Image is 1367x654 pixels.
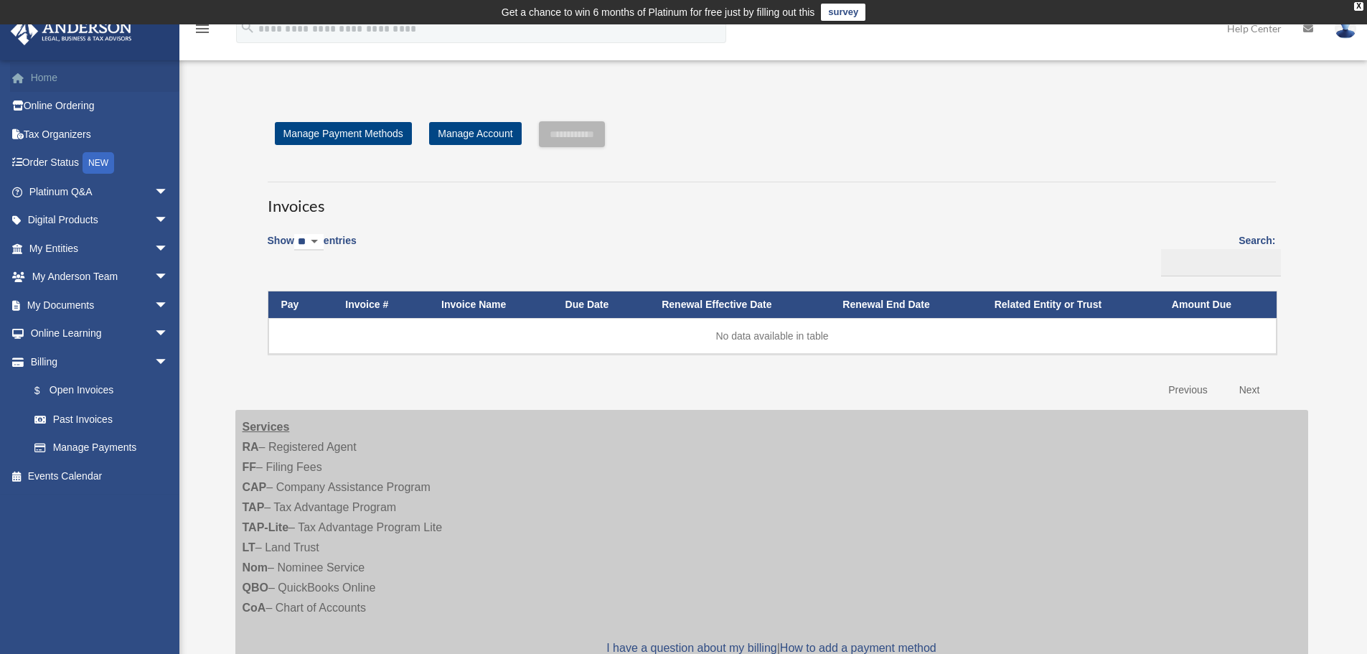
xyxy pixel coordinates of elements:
a: Billingarrow_drop_down [10,347,183,376]
th: Amount Due: activate to sort column ascending [1159,291,1277,318]
a: Manage Payments [20,434,183,462]
a: Home [10,63,190,92]
img: Anderson Advisors Platinum Portal [6,17,136,45]
a: Platinum Q&Aarrow_drop_down [10,177,190,206]
i: menu [194,20,211,37]
div: close [1354,2,1363,11]
a: I have a question about my billing [606,642,776,654]
strong: Nom [243,561,268,574]
input: Search: [1161,249,1281,276]
a: Past Invoices [20,405,183,434]
a: Events Calendar [10,462,190,490]
strong: QBO [243,581,268,594]
a: Next [1229,375,1271,405]
th: Invoice Name: activate to sort column ascending [428,291,553,318]
h3: Invoices [268,182,1276,218]
span: arrow_drop_down [154,319,183,349]
label: Search: [1156,232,1276,276]
span: $ [42,382,50,400]
th: Pay: activate to sort column descending [268,291,333,318]
a: Digital Productsarrow_drop_down [10,206,190,235]
a: How to add a payment method [780,642,936,654]
div: Get a chance to win 6 months of Platinum for free just by filling out this [502,4,815,21]
span: arrow_drop_down [154,347,183,377]
a: Tax Organizers [10,120,190,149]
img: User Pic [1335,18,1356,39]
th: Invoice #: activate to sort column ascending [332,291,428,318]
a: menu [194,25,211,37]
a: Manage Payment Methods [275,122,412,145]
a: Online Ordering [10,92,190,121]
label: Show entries [268,232,357,265]
th: Due Date: activate to sort column ascending [553,291,649,318]
select: Showentries [294,234,324,251]
a: $Open Invoices [20,376,176,406]
div: NEW [83,152,114,174]
strong: Services [243,421,290,433]
span: arrow_drop_down [154,206,183,235]
th: Renewal End Date: activate to sort column ascending [830,291,981,318]
strong: TAP-Lite [243,521,289,533]
span: arrow_drop_down [154,177,183,207]
strong: FF [243,461,257,473]
a: Manage Account [429,122,521,145]
strong: CoA [243,602,266,614]
th: Renewal Effective Date: activate to sort column ascending [649,291,830,318]
strong: CAP [243,481,267,493]
strong: TAP [243,501,265,513]
a: My Documentsarrow_drop_down [10,291,190,319]
td: No data available in table [268,318,1277,354]
a: Online Learningarrow_drop_down [10,319,190,348]
a: Order StatusNEW [10,149,190,178]
a: survey [821,4,865,21]
span: arrow_drop_down [154,234,183,263]
i: search [240,19,255,35]
span: arrow_drop_down [154,291,183,320]
a: My Entitiesarrow_drop_down [10,234,190,263]
span: arrow_drop_down [154,263,183,292]
strong: RA [243,441,259,453]
th: Related Entity or Trust: activate to sort column ascending [982,291,1159,318]
a: My Anderson Teamarrow_drop_down [10,263,190,291]
a: Previous [1157,375,1218,405]
strong: LT [243,541,255,553]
